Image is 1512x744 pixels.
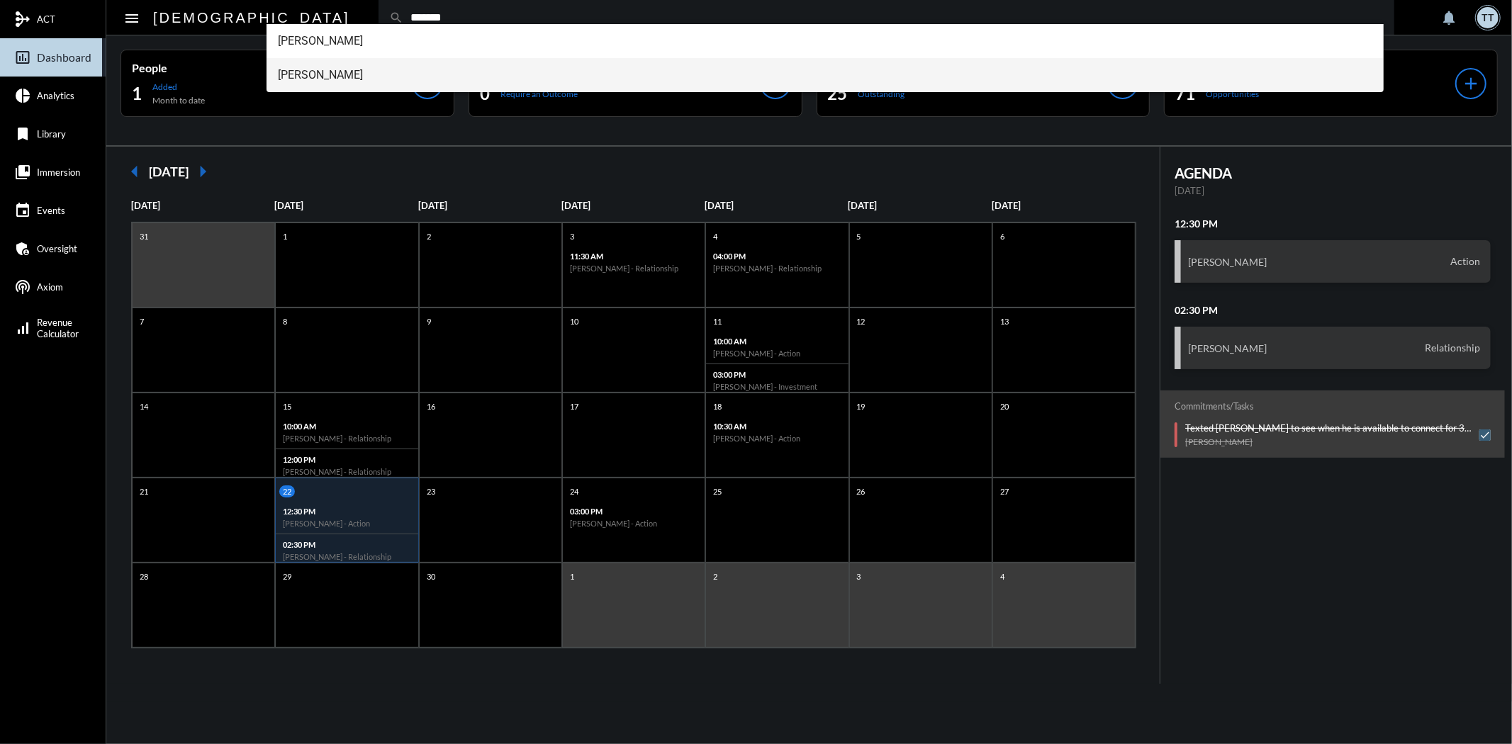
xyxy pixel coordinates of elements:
p: 12 [853,315,869,327]
p: [DATE] [131,200,274,211]
p: 13 [997,315,1012,327]
p: 16 [423,400,439,412]
span: Relationship [1421,342,1484,354]
mat-icon: add [1461,74,1481,94]
span: Library [37,128,66,140]
p: 18 [710,400,725,412]
p: [DATE] [992,200,1135,211]
span: Analytics [37,90,74,101]
p: 26 [853,485,869,497]
p: [DATE] [274,200,418,211]
p: [DATE] [705,200,848,211]
p: 10:30 AM [713,422,841,431]
p: 10 [566,315,582,327]
p: Opportunities [1206,89,1259,99]
p: 25 [710,485,725,497]
h2: 0 [480,82,490,105]
mat-icon: bookmark [14,125,31,142]
mat-icon: notifications [1440,9,1457,26]
h6: [PERSON_NAME] - Action [713,434,841,443]
mat-icon: mediation [14,11,31,28]
p: 11:30 AM [570,252,698,261]
p: 31 [136,230,152,242]
p: 17 [566,400,582,412]
span: ACT [37,13,55,25]
p: 1 [566,570,578,582]
p: 10:00 AM [713,337,841,346]
p: 20 [997,400,1012,412]
h2: [DEMOGRAPHIC_DATA] [153,6,350,29]
p: [DATE] [849,200,992,211]
h2: 1 [132,82,142,105]
p: 5 [853,230,865,242]
p: 29 [279,570,295,582]
h6: [PERSON_NAME] - Relationship [283,434,410,443]
mat-icon: event [14,202,31,219]
p: 03:00 PM [570,507,698,516]
p: [DATE] [561,200,705,211]
p: 30 [423,570,439,582]
p: 15 [279,400,295,412]
p: 1 [279,230,291,242]
p: Outstanding [858,89,905,99]
h6: [PERSON_NAME] - Action [283,519,410,528]
p: 9 [423,315,435,327]
h6: [PERSON_NAME] - Relationship [283,467,410,476]
h6: [PERSON_NAME] - Relationship [570,264,698,273]
p: 10:00 AM [283,422,410,431]
p: 19 [853,400,869,412]
p: 04:00 PM [713,252,841,261]
p: 12:00 PM [283,455,410,464]
h2: Commitments/Tasks [1175,401,1491,412]
span: Revenue Calculator [37,317,79,339]
h2: AGENDA [1175,164,1491,181]
span: Oversight [37,243,77,254]
mat-icon: search [389,11,403,25]
p: Texted [PERSON_NAME] to see when he is available to connect for 30 minutes. [1185,422,1472,434]
p: People [132,61,412,74]
p: 22 [279,485,295,497]
mat-icon: insert_chart_outlined [14,49,31,66]
p: 03:00 PM [713,370,841,379]
h6: [PERSON_NAME] - Action [570,519,698,528]
p: 11 [710,315,725,327]
span: [PERSON_NAME] [278,58,1372,92]
p: Month to date [152,95,205,106]
mat-icon: arrow_left [121,157,149,186]
p: 02:30 PM [283,540,410,549]
h6: [PERSON_NAME] - Action [713,349,841,358]
span: [PERSON_NAME] [278,24,1372,58]
p: 23 [423,485,439,497]
span: Immersion [37,167,80,178]
h3: [PERSON_NAME] [1188,256,1267,268]
p: 12:30 PM [283,507,410,516]
p: 2 [423,230,435,242]
p: 4 [997,570,1008,582]
div: TT [1477,7,1499,28]
mat-icon: pie_chart [14,87,31,104]
p: 8 [279,315,291,327]
span: Dashboard [37,51,91,64]
button: Toggle sidenav [118,4,146,32]
p: 24 [566,485,582,497]
p: [PERSON_NAME] [1185,436,1472,447]
mat-icon: arrow_right [189,157,217,186]
h6: [PERSON_NAME] - Relationship [713,264,841,273]
h2: 12:30 PM [1175,218,1491,230]
p: 3 [566,230,578,242]
p: 6 [997,230,1008,242]
h6: [PERSON_NAME] - Investment [713,382,841,391]
mat-icon: signal_cellular_alt [14,320,31,337]
p: 4 [710,230,721,242]
p: 27 [997,485,1012,497]
h2: 02:30 PM [1175,304,1491,316]
h2: 25 [828,82,848,105]
p: 14 [136,400,152,412]
p: Added [152,81,205,92]
h6: [PERSON_NAME] - Relationship [283,552,410,561]
mat-icon: Side nav toggle icon [123,10,140,27]
p: Require an Outcome [500,89,578,99]
span: Action [1447,255,1484,268]
span: Events [37,205,65,216]
p: [DATE] [1175,185,1491,196]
